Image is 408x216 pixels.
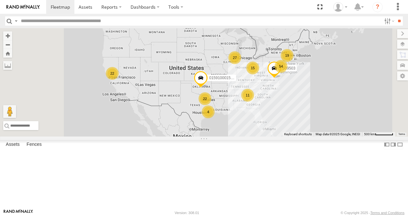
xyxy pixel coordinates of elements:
button: Zoom out [3,40,12,49]
a: Visit our Website [4,210,33,216]
button: Map Scale: 500 km per 53 pixels [362,132,395,137]
a: Terms and Conditions [370,211,404,215]
div: 54 [275,60,287,73]
button: Zoom Home [3,49,12,58]
button: Keyboard shortcuts [284,132,312,137]
label: Map Settings [397,71,408,80]
label: Search Filter Options [382,16,395,26]
label: Dock Summary Table to the Right [390,140,396,149]
div: 22 [199,92,211,105]
div: 4 [202,105,215,118]
label: Assets [3,140,23,149]
a: Terms (opens in new tab) [398,133,405,136]
img: rand-logo.svg [6,5,40,9]
span: 015910001502866 [209,76,241,80]
label: Dock Summary Table to the Left [384,140,390,149]
div: 15 [246,62,259,74]
span: 539503 [283,66,295,71]
div: 19 [281,49,293,62]
label: Fences [23,140,45,149]
i: ? [372,2,383,12]
span: 500 km [364,132,375,136]
div: © Copyright 2025 - [341,211,404,215]
label: Search Query [13,16,19,26]
div: John Nix [331,2,350,12]
span: Map data ©2025 Google, INEGI [316,132,360,136]
div: 27 [228,51,241,64]
button: Drag Pegman onto the map to open Street View [3,105,16,118]
div: 11 [241,89,254,102]
label: Hide Summary Table [397,140,403,149]
div: 22 [106,67,119,80]
button: Zoom in [3,31,12,40]
div: Version: 308.01 [175,211,199,215]
label: Measure [3,61,12,70]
